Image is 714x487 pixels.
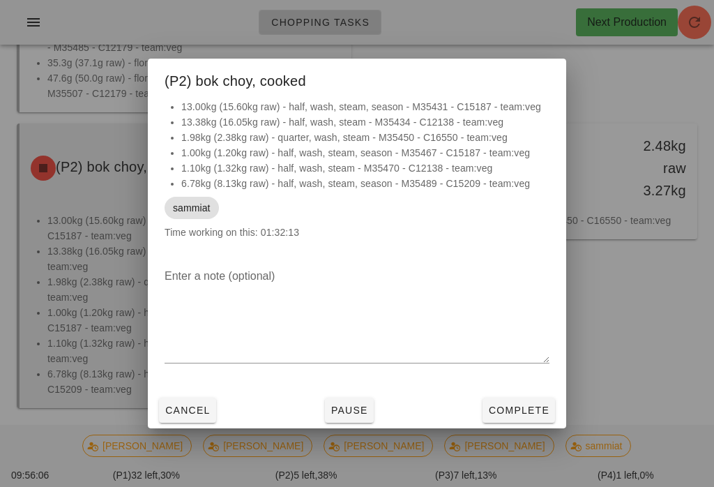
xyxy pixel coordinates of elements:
li: 1.98kg (2.38kg raw) - quarter, wash, steam - M35450 - C16550 - team:veg [181,130,549,145]
button: Pause [325,398,374,423]
li: 6.78kg (8.13kg raw) - half, wash, steam, season - M35489 - C15209 - team:veg [181,176,549,191]
span: Complete [488,405,549,416]
button: Complete [483,398,555,423]
span: Cancel [165,405,211,416]
li: 13.38kg (16.05kg raw) - half, wash, steam - M35434 - C12138 - team:veg [181,114,549,130]
li: 1.10kg (1.32kg raw) - half, wash, steam - M35470 - C12138 - team:veg [181,160,549,176]
div: Time working on this: 01:32:13 [148,99,566,254]
span: sammiat [173,197,211,219]
div: (P2) bok choy, cooked [148,59,566,99]
span: Pause [331,405,368,416]
button: Cancel [159,398,216,423]
li: 1.00kg (1.20kg raw) - half, wash, steam, season - M35467 - C15187 - team:veg [181,145,549,160]
li: 13.00kg (15.60kg raw) - half, wash, steam, season - M35431 - C15187 - team:veg [181,99,549,114]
